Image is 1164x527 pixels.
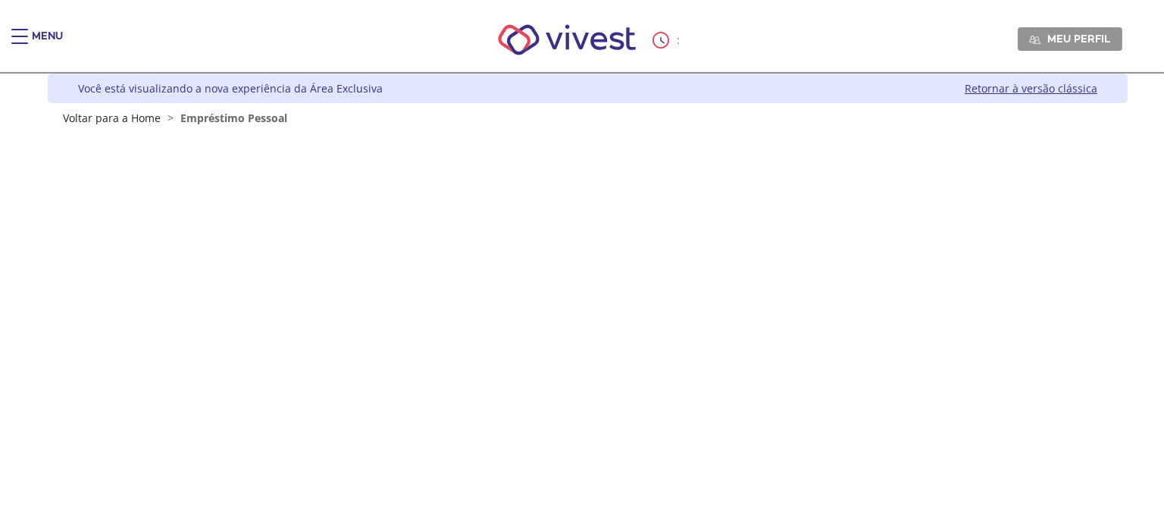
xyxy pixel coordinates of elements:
span: Empréstimo Pessoal [180,111,287,125]
div: : [652,32,683,49]
img: Meu perfil [1029,34,1040,45]
a: Voltar para a Home [63,111,161,125]
div: Vivest [36,74,1128,527]
img: Vivest [481,8,653,72]
a: Retornar à versão clássica [965,81,1097,96]
div: Você está visualizando a nova experiência da Área Exclusiva [78,81,383,96]
div: Menu [32,29,63,59]
a: Meu perfil [1018,27,1122,50]
span: Meu perfil [1047,32,1110,45]
span: > [164,111,177,125]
